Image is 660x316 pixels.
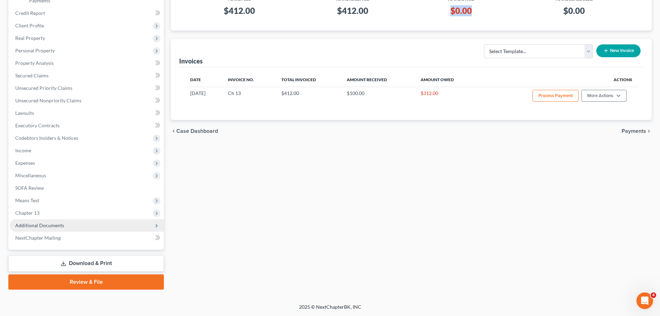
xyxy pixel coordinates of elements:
span: Secured Claims [15,72,49,78]
iframe: Intercom live chat [636,292,653,309]
i: chevron_left [171,128,176,134]
h3: $0.00 [417,5,505,16]
a: Lawsuits [10,107,164,119]
div: 2025 © NextChapterBK, INC [133,304,528,316]
a: Secured Claims [10,69,164,82]
th: Date [185,73,222,87]
button: chevron_left Case Dashboard [171,128,218,134]
a: Unsecured Priority Claims [10,82,164,94]
a: Unsecured Nonpriority Claims [10,94,164,107]
th: Actions [479,73,638,87]
span: Codebtors Insiders & Notices [15,135,78,141]
i: chevron_right [646,128,652,134]
span: Income [15,147,31,153]
span: Lawsuits [15,110,34,116]
th: Total Invoiced [276,73,341,87]
a: Executory Contracts [10,119,164,132]
h3: $412.00 [190,5,288,16]
span: Case Dashboard [176,128,218,134]
a: NextChapter Mailing [10,232,164,244]
span: Expenses [15,160,35,166]
th: Amount Received [341,73,415,87]
span: Unsecured Priority Claims [15,85,72,91]
span: Executory Contracts [15,122,60,128]
div: Invoices [179,57,203,65]
a: Credit Report [10,7,164,19]
span: Property Analysis [15,60,54,66]
td: [DATE] [185,87,222,106]
a: SOFA Review [10,182,164,194]
button: Payments chevron_right [622,128,652,134]
td: $412.00 [276,87,341,106]
span: Client Profile [15,23,44,28]
span: Payments [622,128,646,134]
th: Amount Owed [415,73,479,87]
button: Process Payment [533,90,579,102]
td: $312.00 [415,87,479,106]
span: Miscellaneous [15,172,46,178]
td: $100.00 [341,87,415,106]
h3: $0.00 [516,5,632,16]
span: Real Property [15,35,45,41]
span: Credit Report [15,10,45,16]
span: SOFA Review [15,185,44,191]
span: NextChapter Mailing [15,235,61,241]
span: Personal Property [15,48,55,53]
button: More Actions [581,90,627,102]
a: Review & File [8,274,164,290]
span: Means Test [15,197,39,203]
a: Download & Print [8,255,164,272]
span: Additional Documents [15,222,64,228]
button: New Invoice [596,44,641,57]
span: 4 [651,292,656,298]
td: Ch 13 [222,87,276,106]
h3: $412.00 [300,5,406,16]
th: Invoice No. [222,73,276,87]
span: Chapter 13 [15,210,39,216]
span: Unsecured Nonpriority Claims [15,97,81,103]
a: Property Analysis [10,57,164,69]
